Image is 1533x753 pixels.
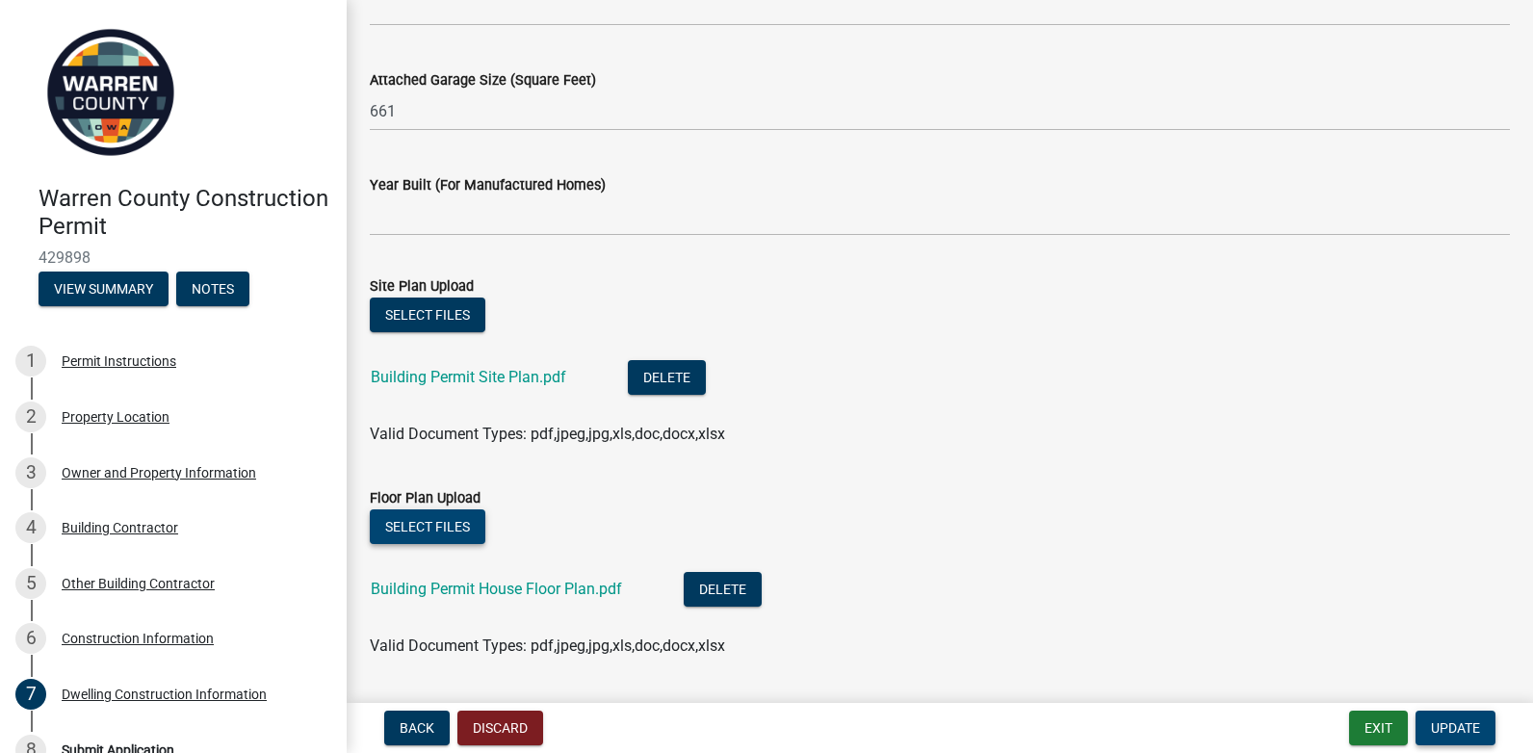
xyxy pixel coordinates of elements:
[1416,711,1495,745] button: Update
[370,425,725,443] span: Valid Document Types: pdf,jpeg,jpg,xls,doc,docx,xlsx
[370,74,596,88] label: Attached Garage Size (Square Feet)
[15,346,46,376] div: 1
[62,521,178,534] div: Building Contractor
[15,568,46,599] div: 5
[62,466,256,480] div: Owner and Property Information
[684,572,762,607] button: Delete
[457,711,543,745] button: Discard
[62,354,176,368] div: Permit Instructions
[62,410,169,424] div: Property Location
[371,580,622,598] a: Building Permit House Floor Plan.pdf
[384,711,450,745] button: Back
[39,248,308,267] span: 429898
[62,577,215,590] div: Other Building Contractor
[684,582,762,600] wm-modal-confirm: Delete Document
[15,402,46,432] div: 2
[370,492,481,506] label: Floor Plan Upload
[176,282,249,298] wm-modal-confirm: Notes
[39,272,169,306] button: View Summary
[370,280,474,294] label: Site Plan Upload
[628,360,706,395] button: Delete
[39,185,331,241] h4: Warren County Construction Permit
[15,512,46,543] div: 4
[1349,711,1408,745] button: Exit
[15,457,46,488] div: 3
[371,368,566,386] a: Building Permit Site Plan.pdf
[62,632,214,645] div: Construction Information
[370,636,725,655] span: Valid Document Types: pdf,jpeg,jpg,xls,doc,docx,xlsx
[39,282,169,298] wm-modal-confirm: Summary
[15,623,46,654] div: 6
[39,20,183,165] img: Warren County, Iowa
[15,679,46,710] div: 7
[1431,720,1480,736] span: Update
[176,272,249,306] button: Notes
[370,179,606,193] label: Year Built (For Manufactured Homes)
[400,720,434,736] span: Back
[628,370,706,388] wm-modal-confirm: Delete Document
[62,688,267,701] div: Dwelling Construction Information
[370,509,485,544] button: Select files
[370,298,485,332] button: Select files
